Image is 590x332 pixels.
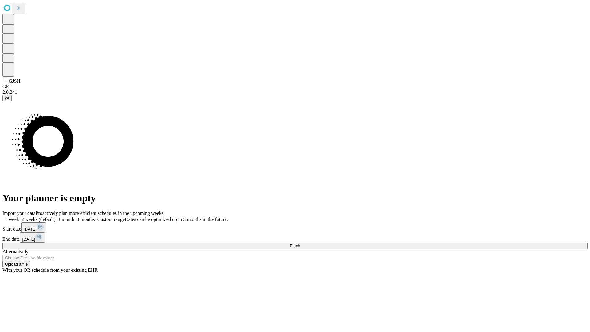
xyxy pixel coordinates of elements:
span: Fetch [290,243,300,248]
div: GEI [2,84,588,89]
span: 1 week [5,217,19,222]
span: Custom range [97,217,125,222]
span: Proactively plan more efficient schedules in the upcoming weeks. [36,211,165,216]
span: Alternatively [2,249,28,254]
button: Upload a file [2,261,30,267]
span: @ [5,96,9,101]
span: [DATE] [22,237,35,242]
span: Import your data [2,211,36,216]
div: 2.0.241 [2,89,588,95]
button: Fetch [2,243,588,249]
span: 3 months [77,217,95,222]
div: Start date [2,222,588,232]
button: [DATE] [20,232,45,243]
span: 2 weeks (default) [22,217,56,222]
span: GJSH [9,78,20,84]
h1: Your planner is empty [2,192,588,204]
span: 1 month [58,217,74,222]
span: Dates can be optimized up to 3 months in the future. [125,217,228,222]
button: @ [2,95,12,101]
button: [DATE] [21,222,46,232]
span: With your OR schedule from your existing EHR [2,267,98,273]
div: End date [2,232,588,243]
span: [DATE] [24,227,37,231]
